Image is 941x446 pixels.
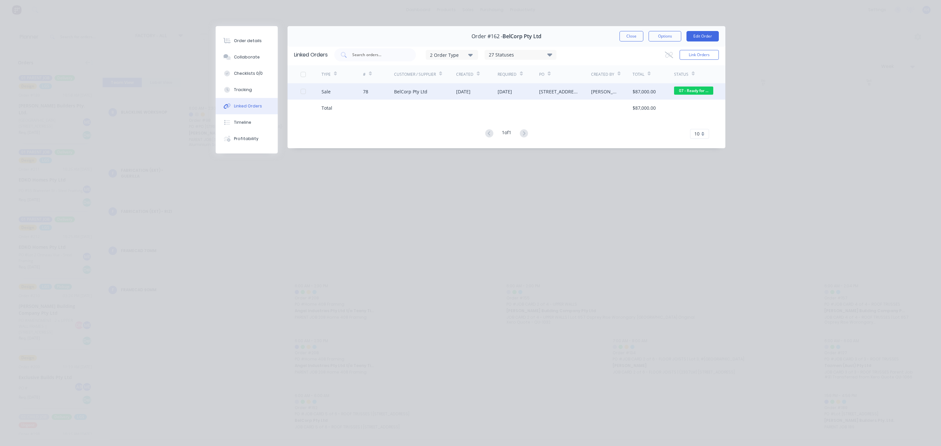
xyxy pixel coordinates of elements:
[216,65,278,82] button: Checklists 0/0
[216,33,278,49] button: Order details
[394,88,427,95] div: BelCorp Pty Ltd
[633,72,644,77] div: Total
[322,104,332,111] div: Total
[234,38,262,44] div: Order details
[394,72,436,77] div: Customer / Supplier
[363,72,366,77] div: #
[502,129,511,138] div: 1 of 1
[680,50,719,60] button: Link Orders
[216,98,278,114] button: Linked Orders
[674,87,713,95] span: 07 - Ready for ...
[426,50,478,60] button: 2 Order Type
[322,72,331,77] div: TYPE
[633,104,656,111] div: $87,000.00
[694,130,700,137] span: 10
[234,103,262,109] div: Linked Orders
[294,51,328,59] div: Linked Orders
[471,33,503,40] span: Order #162 -
[216,131,278,147] button: Profitability
[485,51,556,58] div: 27 Statuses
[363,88,368,95] div: 78
[234,136,258,142] div: Profitability
[456,88,470,95] div: [DATE]
[234,87,252,93] div: Tracking
[591,72,614,77] div: Created By
[216,114,278,131] button: Timeline
[456,72,473,77] div: Created
[674,72,688,77] div: Status
[591,88,619,95] div: [PERSON_NAME]
[216,49,278,65] button: Collaborate
[498,72,517,77] div: Required
[539,72,544,77] div: PO
[322,88,331,95] div: Sale
[503,33,541,40] span: BelCorp Pty Ltd
[619,31,643,41] button: Close
[686,31,719,41] button: Edit Order
[649,31,681,41] button: Options
[234,54,260,60] div: Collaborate
[430,51,474,58] div: 2 Order Type
[216,82,278,98] button: Tracking
[234,71,263,76] div: Checklists 0/0
[539,88,578,95] div: [STREET_ADDRESS] - Steel Framing Solutions - rev 3
[352,52,406,58] input: Search orders...
[633,88,656,95] div: $87,000.00
[234,119,251,125] div: Timeline
[498,88,512,95] div: [DATE]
